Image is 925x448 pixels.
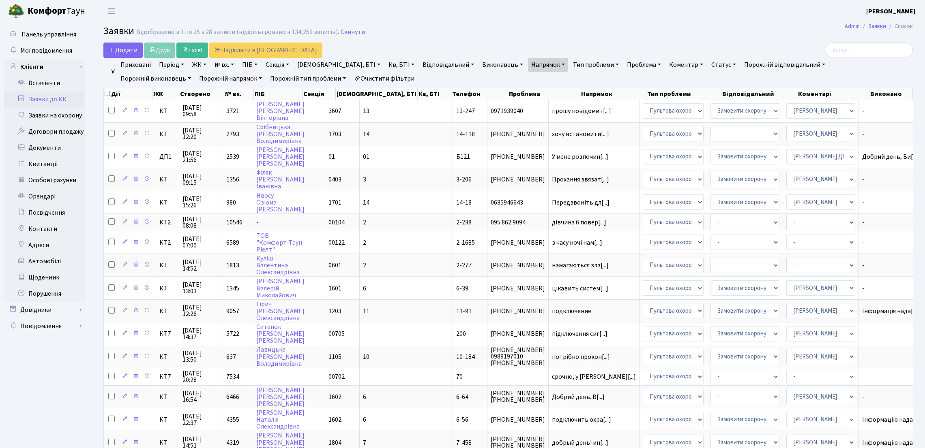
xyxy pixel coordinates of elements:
[152,88,179,100] th: ЖК
[862,219,921,226] span: -
[159,108,176,114] span: КТ
[862,307,919,316] span: Інформація нада[...]
[226,152,239,161] span: 2539
[182,350,219,363] span: [DATE] 13:50
[4,237,85,253] a: Адреси
[741,58,828,72] a: Порожній відповідальний
[328,130,341,139] span: 1703
[862,285,921,292] span: -
[868,22,886,30] a: Заявки
[226,415,239,424] span: 4355
[136,28,339,36] div: Відображено з 1 по 25 з 28 записів (відфільтровано з 134,259 записів).
[189,58,210,72] a: ЖК
[491,331,545,337] span: [PHONE_NUMBER]
[666,58,706,72] a: Коментар
[552,352,610,361] span: потрібно прокон[...]
[4,91,85,107] a: Заявки до КК
[182,127,219,140] span: [DATE] 12:20
[182,196,219,209] span: [DATE] 15:26
[117,58,154,72] a: Приховані
[256,372,259,381] span: -
[256,254,300,277] a: КулішВалентинаОлександрівна
[117,72,194,85] a: Порожній виконавець
[491,199,545,206] span: 0635946643
[624,58,664,72] a: Проблема
[363,152,369,161] span: 01
[4,205,85,221] a: Посвідчення
[256,145,305,168] a: [PERSON_NAME][PERSON_NAME][PERSON_NAME]
[862,131,921,137] span: -
[552,175,609,184] span: Прохання звязат[...]
[862,199,921,206] span: -
[256,100,305,122] a: [PERSON_NAME][PERSON_NAME]Вікторівна
[869,88,913,100] th: Виконано
[508,88,580,100] th: Проблема
[418,88,451,100] th: Кв, БТІ
[328,107,341,115] span: 3607
[456,438,472,447] span: 7-458
[256,123,305,145] a: Срібницька[PERSON_NAME]Володимирівна
[862,373,921,380] span: -
[4,75,85,91] a: Всі клієнти
[101,4,122,18] button: Переключити навігацію
[4,188,85,205] a: Орендарі
[552,198,610,207] span: Передзвоніть дл[...]
[294,58,384,72] a: [DEMOGRAPHIC_DATA], БТІ
[363,175,366,184] span: 3
[328,238,345,247] span: 00122
[159,439,176,446] span: КТ
[336,88,418,100] th: [DEMOGRAPHIC_DATA], БТІ
[4,26,85,43] a: Панель управління
[552,308,636,314] span: подключение
[363,415,366,424] span: 6
[363,198,369,207] span: 14
[226,261,239,270] span: 1813
[363,307,369,316] span: 11
[226,372,239,381] span: 7534
[363,372,365,381] span: -
[182,105,219,117] span: [DATE] 09:58
[552,238,602,247] span: з часу ночі нам[...]
[363,329,365,338] span: -
[866,6,915,16] a: [PERSON_NAME]
[182,413,219,426] span: [DATE] 22:37
[104,88,152,100] th: Дії
[156,58,187,72] a: Період
[862,394,921,400] span: -
[552,393,605,401] span: Добрий день. В[...]
[256,386,305,408] a: [PERSON_NAME][PERSON_NAME][PERSON_NAME]
[456,307,472,316] span: 11-91
[528,58,568,72] a: Напрямок
[552,329,607,338] span: підключення сиг[...]
[159,331,176,337] span: КТ7
[351,72,418,85] a: Очистити фільтри
[256,168,305,191] a: Філяк[PERSON_NAME]Іванівна
[20,46,72,55] span: Мої повідомлення
[4,221,85,237] a: Контакти
[256,218,259,227] span: -
[328,175,341,184] span: 0403
[226,307,239,316] span: 9057
[256,322,305,345] a: Ситенок[PERSON_NAME][PERSON_NAME]
[456,218,472,227] span: 2-238
[239,58,261,72] a: ПІБ
[708,58,739,72] a: Статус
[226,238,239,247] span: 6589
[226,198,236,207] span: 980
[159,199,176,206] span: КТ
[721,88,797,100] th: Відповідальний
[328,329,345,338] span: 00705
[159,285,176,292] span: КТ
[491,347,545,366] span: [PHONE_NUMBER] 0989197010 [PHONE_NUMBER]
[182,370,219,383] span: [DATE] 20:28
[833,18,925,35] nav: breadcrumb
[328,261,341,270] span: 0601
[226,107,239,115] span: 3721
[103,24,134,38] span: Заявки
[196,72,265,85] a: Порожній напрямок
[886,22,913,31] li: Список
[103,43,143,58] a: Додати
[4,302,85,318] a: Довідники
[182,173,219,186] span: [DATE] 09:15
[451,88,508,100] th: Телефон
